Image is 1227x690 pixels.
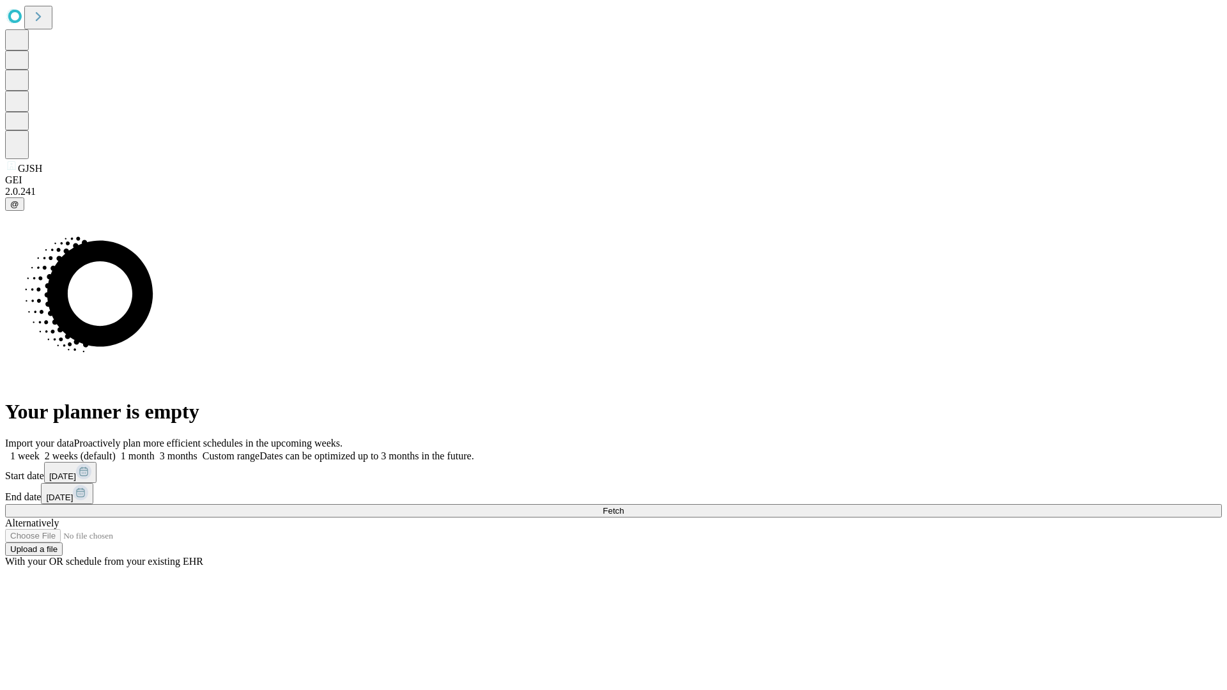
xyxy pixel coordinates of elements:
button: Upload a file [5,542,63,556]
span: 1 month [121,450,155,461]
div: Start date [5,462,1222,483]
span: Fetch [603,506,624,516]
button: @ [5,197,24,211]
span: Proactively plan more efficient schedules in the upcoming weeks. [74,438,343,448]
div: GEI [5,174,1222,186]
span: Alternatively [5,517,59,528]
button: [DATE] [41,483,93,504]
span: Dates can be optimized up to 3 months in the future. [259,450,474,461]
span: Custom range [203,450,259,461]
span: [DATE] [49,471,76,481]
button: [DATE] [44,462,96,483]
span: 2 weeks (default) [45,450,116,461]
span: With your OR schedule from your existing EHR [5,556,203,567]
span: Import your data [5,438,74,448]
span: @ [10,199,19,209]
span: GJSH [18,163,42,174]
div: End date [5,483,1222,504]
div: 2.0.241 [5,186,1222,197]
button: Fetch [5,504,1222,517]
span: 3 months [160,450,197,461]
h1: Your planner is empty [5,400,1222,424]
span: [DATE] [46,493,73,502]
span: 1 week [10,450,40,461]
